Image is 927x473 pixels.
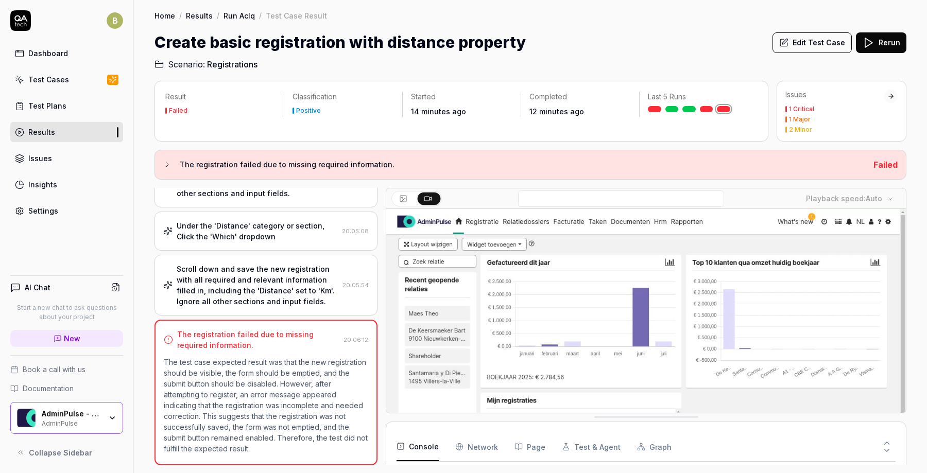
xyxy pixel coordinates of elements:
h3: The registration failed due to missing required information. [180,159,865,171]
p: Completed [529,92,631,102]
p: Started [411,92,512,102]
button: B [107,10,123,31]
div: 1 Critical [789,106,814,112]
div: AdminPulse - 0475.384.429 [42,409,101,418]
a: Results [10,122,123,142]
span: Scenario: [166,58,205,71]
div: The registration failed due to missing required information. [177,329,339,351]
span: Collapse Sidebar [29,447,92,458]
div: AdminPulse [42,418,101,427]
button: AdminPulse - 0475.384.429 LogoAdminPulse - 0475.384.429AdminPulse [10,402,123,434]
button: Rerun [856,32,906,53]
a: Book a call with us [10,364,123,375]
div: Dashboard [28,48,68,59]
p: Last 5 Runs [648,92,749,102]
time: 12 minutes ago [529,107,584,116]
div: 1 Major [789,116,811,122]
p: Start a new chat to ask questions about your project [10,303,123,322]
time: 20:05:08 [342,227,369,235]
span: Failed [873,160,898,170]
time: 14 minutes ago [411,107,466,116]
div: Results [28,127,55,137]
button: Console [397,432,439,461]
div: Failed [169,108,187,114]
a: Settings [10,201,123,221]
time: 20:05:54 [342,282,369,289]
div: Playback speed: [806,193,882,204]
div: Scroll down and save the new registration with all required and relevant information filled in, i... [177,264,338,307]
span: Documentation [23,383,74,394]
p: Classification [293,92,394,102]
button: The registration failed due to missing required information. [163,159,865,171]
img: AdminPulse - 0475.384.429 Logo [17,409,36,427]
button: Graph [637,432,672,461]
span: New [64,333,80,344]
span: B [107,12,123,29]
p: The test case expected result was that the new registration should be visible, the form should be... [164,357,368,454]
div: Insights [28,179,57,190]
h4: AI Chat [25,282,50,293]
button: Collapse Sidebar [10,442,123,463]
a: Dashboard [10,43,123,63]
a: Scenario:Registrations [154,58,257,71]
button: Page [514,432,545,461]
div: Test Cases [28,74,69,85]
p: Result [165,92,276,102]
div: Test Case Result [266,10,327,21]
button: Network [455,432,498,461]
a: New [10,330,123,347]
button: Test & Agent [562,432,621,461]
span: Book a call with us [23,364,85,375]
div: Test Plans [28,100,66,111]
a: Home [154,10,175,21]
button: Edit Test Case [772,32,852,53]
div: Issues [785,90,884,100]
a: Results [186,10,213,21]
a: Issues [10,148,123,168]
div: Issues [28,153,52,164]
h1: Create basic registration with distance property [154,31,526,54]
div: Under the 'Distance' category or section, Click the 'Which' dropdown [177,220,338,242]
time: 20:06:12 [344,336,368,343]
a: Run AcIq [224,10,255,21]
div: / [259,10,262,21]
div: Positive [296,108,321,114]
span: Registrations [207,58,257,71]
a: Documentation [10,383,123,394]
div: / [217,10,219,21]
div: / [179,10,182,21]
a: Test Plans [10,96,123,116]
a: Test Cases [10,69,123,90]
div: Settings [28,205,58,216]
a: Insights [10,174,123,195]
div: 2 Minor [789,127,812,133]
